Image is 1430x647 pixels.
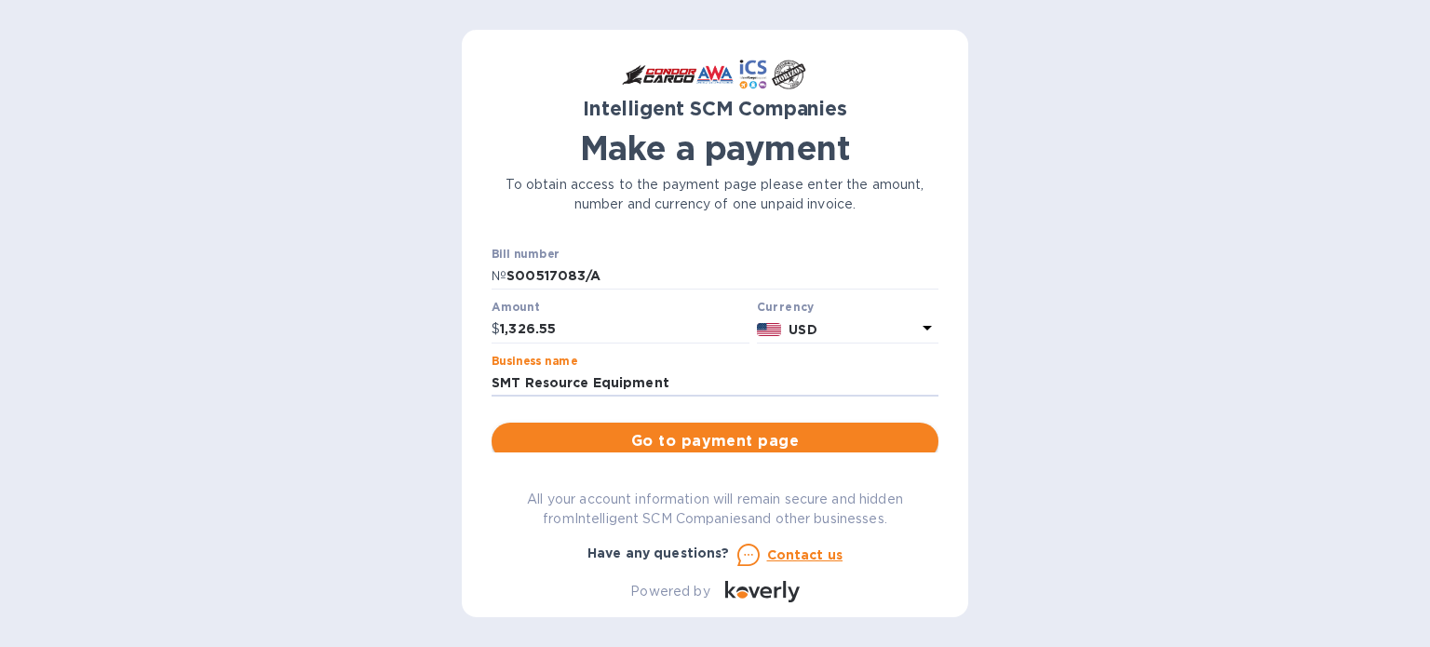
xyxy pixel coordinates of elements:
label: Business name [492,356,577,367]
h1: Make a payment [492,128,938,168]
button: Go to payment page [492,423,938,460]
img: USD [757,323,782,336]
p: $ [492,319,500,339]
input: Enter bill number [506,263,938,290]
p: Powered by [630,582,709,601]
label: Bill number [492,249,559,260]
input: 0.00 [500,316,749,344]
p: № [492,266,506,286]
p: All your account information will remain secure and hidden from Intelligent SCM Companies and oth... [492,490,938,529]
u: Contact us [767,547,843,562]
b: Intelligent SCM Companies [583,97,847,120]
b: USD [789,322,816,337]
b: Currency [757,300,815,314]
input: Enter business name [492,370,938,398]
p: To obtain access to the payment page please enter the amount, number and currency of one unpaid i... [492,175,938,214]
label: Amount [492,303,539,314]
span: Go to payment page [506,430,924,452]
b: Have any questions? [587,546,730,560]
